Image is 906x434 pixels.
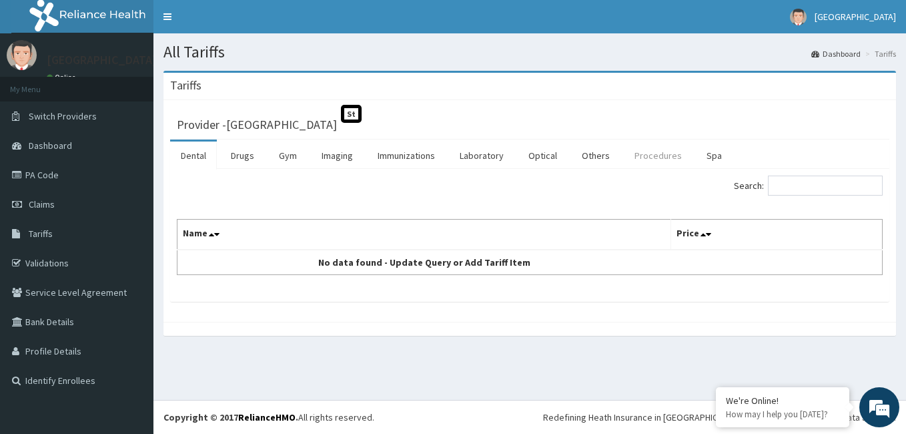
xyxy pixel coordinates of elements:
[177,250,671,275] td: No data found - Update Query or Add Tariff Item
[29,228,53,240] span: Tariffs
[696,142,733,170] a: Spa
[518,142,568,170] a: Optical
[862,48,896,59] li: Tariffs
[449,142,514,170] a: Laboratory
[29,198,55,210] span: Claims
[341,105,362,123] span: St
[177,220,671,250] th: Name
[815,11,896,23] span: [GEOGRAPHIC_DATA]
[170,142,217,170] a: Dental
[811,48,861,59] a: Dashboard
[790,9,807,25] img: User Image
[670,220,882,250] th: Price
[367,142,446,170] a: Immunizations
[163,43,896,61] h1: All Tariffs
[768,176,883,196] input: Search:
[311,142,364,170] a: Imaging
[177,119,337,131] h3: Provider - [GEOGRAPHIC_DATA]
[238,411,296,423] a: RelianceHMO
[29,140,72,152] span: Dashboard
[170,79,201,91] h3: Tariffs
[726,409,839,420] p: How may I help you today?
[726,395,839,407] div: We're Online!
[268,142,308,170] a: Gym
[47,73,79,82] a: Online
[163,411,298,423] strong: Copyright © 2017 .
[7,40,37,70] img: User Image
[29,110,97,122] span: Switch Providers
[543,411,896,424] div: Redefining Heath Insurance in [GEOGRAPHIC_DATA] using Telemedicine and Data Science!
[624,142,693,170] a: Procedures
[220,142,265,170] a: Drugs
[734,176,883,196] label: Search:
[153,400,906,434] footer: All rights reserved.
[571,142,620,170] a: Others
[47,54,157,66] p: [GEOGRAPHIC_DATA]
